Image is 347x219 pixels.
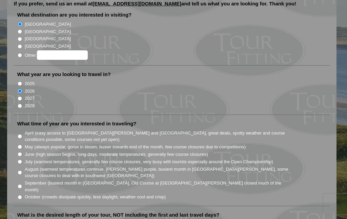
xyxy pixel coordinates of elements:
label: What year are you looking to travel in? [17,71,111,78]
label: 2025 [25,80,35,87]
p: If you prefer, send us an email at and tell us what you are looking for. Thank you! [14,1,330,11]
a: [EMAIL_ADDRESS][DOMAIN_NAME] [93,1,181,6]
label: What destination are you interested in visiting? [17,11,132,18]
label: September (busiest month in [GEOGRAPHIC_DATA], Old Course at [GEOGRAPHIC_DATA][PERSON_NAME] close... [25,180,292,193]
label: Other: [25,50,88,60]
label: [GEOGRAPHIC_DATA] [25,35,71,42]
label: August (warmest temperatures continue, [PERSON_NAME] purple, busiest month in [GEOGRAPHIC_DATA][P... [25,166,292,179]
label: What is the desired length of your tour, NOT including the first and last travel days? [17,212,220,218]
label: July (warmest temperatures, generally few course closures, very busy with tourists especially aro... [25,159,273,165]
label: 2026 [25,88,35,95]
label: 2028 [25,102,35,109]
label: [GEOGRAPHIC_DATA] [25,21,71,28]
label: What time of year are you interested in traveling? [17,120,137,127]
input: Other: [37,50,88,60]
label: [GEOGRAPHIC_DATA] [25,28,71,35]
label: June (high season begins, long days, moderate temperatures, generally few course closures) [25,151,208,158]
label: October (crowds dissipate quickly, less daylight, weather cool and crisp) [25,194,166,200]
label: 2027 [25,95,35,102]
label: May (always popular, gorse in bloom, busier towards end of the month, few course closures due to ... [25,144,246,150]
label: April (easy access to [GEOGRAPHIC_DATA][PERSON_NAME] and [GEOGRAPHIC_DATA], great deals, spotty w... [25,130,292,143]
label: [GEOGRAPHIC_DATA] [25,43,71,50]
